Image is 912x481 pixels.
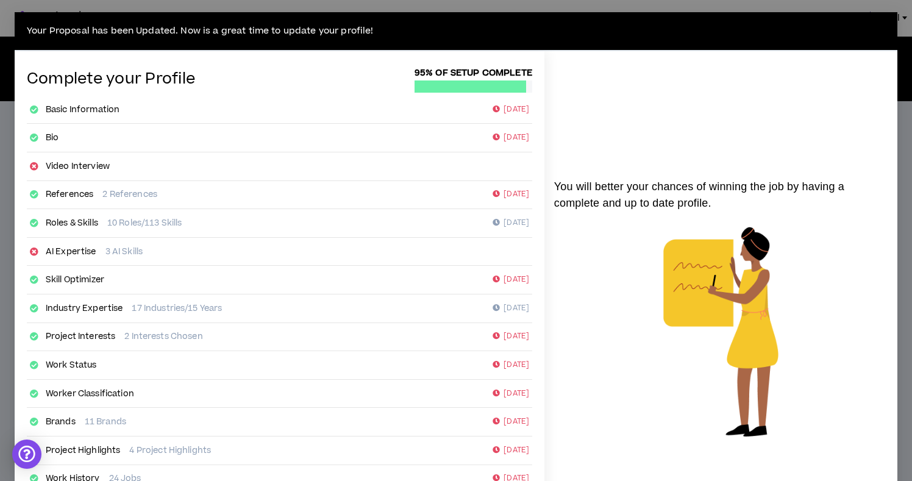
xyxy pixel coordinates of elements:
div: Open Intercom Messenger [12,440,41,469]
p: [DATE] [493,416,529,428]
a: Skill Optimizer [46,274,104,286]
p: [DATE] [493,217,529,229]
a: Basic Information [46,104,119,116]
p: [DATE] [493,388,529,400]
a: Brands [46,416,76,428]
p: [DATE] [493,188,529,201]
p: [DATE] [493,302,529,315]
p: [DATE] [493,132,529,144]
p: [DATE] [493,359,529,371]
p: You will better your chances of winning the job by having a complete and up to date profile. [544,179,897,212]
p: 3 AI Skills [105,246,143,258]
a: Project Interests [46,330,115,343]
a: Roles & Skills [46,217,98,229]
p: 11 Brands [85,416,126,428]
a: AI Expertise [46,246,96,258]
p: 95% of setup complete [415,66,532,80]
p: 2 Interests Chosen [124,330,202,343]
div: Your Proposal has been Updated. Now is a great time to update your profile! [15,12,897,51]
img: talent-matching-for-job.png [633,212,810,452]
p: [DATE] [493,104,529,116]
p: [DATE] [493,444,529,457]
p: 10 Roles/113 Skills [107,217,182,229]
a: References [46,188,93,201]
p: 4 Project Highlights [129,444,211,457]
a: Video Interview [46,160,110,173]
a: Industry Expertise [46,302,123,315]
a: Project Highlights [46,444,121,457]
p: 2 References [102,188,157,201]
h4: Complete your Profile [27,71,195,88]
a: Work Status [46,359,97,371]
p: [DATE] [493,274,529,286]
p: [DATE] [493,330,529,343]
a: Bio [46,132,59,144]
a: Worker Classification [46,388,134,400]
p: 17 Industries/15 Years [132,302,222,315]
